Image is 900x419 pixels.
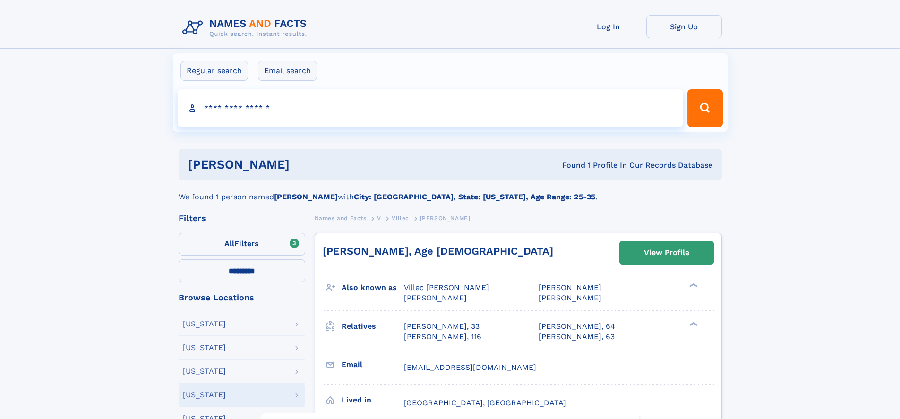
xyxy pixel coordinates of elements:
[183,368,226,375] div: [US_STATE]
[178,89,684,127] input: search input
[258,61,317,81] label: Email search
[183,320,226,328] div: [US_STATE]
[404,363,536,372] span: [EMAIL_ADDRESS][DOMAIN_NAME]
[183,344,226,351] div: [US_STATE]
[179,214,305,222] div: Filters
[183,391,226,399] div: [US_STATE]
[323,245,553,257] a: [PERSON_NAME], Age [DEMOGRAPHIC_DATA]
[404,293,467,302] span: [PERSON_NAME]
[342,280,404,296] h3: Also known as
[342,318,404,334] h3: Relatives
[404,332,481,342] a: [PERSON_NAME], 116
[377,215,381,222] span: V
[620,241,713,264] a: View Profile
[342,357,404,373] h3: Email
[179,293,305,302] div: Browse Locations
[392,212,409,224] a: Villec
[392,215,409,222] span: Villec
[539,332,615,342] a: [PERSON_NAME], 63
[404,398,566,407] span: [GEOGRAPHIC_DATA], [GEOGRAPHIC_DATA]
[404,283,489,292] span: Villec [PERSON_NAME]
[646,15,722,38] a: Sign Up
[420,215,471,222] span: [PERSON_NAME]
[539,321,615,332] a: [PERSON_NAME], 64
[274,192,338,201] b: [PERSON_NAME]
[687,321,698,327] div: ❯
[179,15,315,41] img: Logo Names and Facts
[571,15,646,38] a: Log In
[188,159,426,171] h1: [PERSON_NAME]
[179,233,305,256] label: Filters
[179,180,722,203] div: We found 1 person named with .
[342,392,404,408] h3: Lived in
[315,212,367,224] a: Names and Facts
[354,192,595,201] b: City: [GEOGRAPHIC_DATA], State: [US_STATE], Age Range: 25-35
[377,212,381,224] a: V
[687,282,698,289] div: ❯
[224,239,234,248] span: All
[404,321,480,332] a: [PERSON_NAME], 33
[539,293,601,302] span: [PERSON_NAME]
[180,61,248,81] label: Regular search
[539,283,601,292] span: [PERSON_NAME]
[687,89,722,127] button: Search Button
[644,242,689,264] div: View Profile
[426,160,712,171] div: Found 1 Profile In Our Records Database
